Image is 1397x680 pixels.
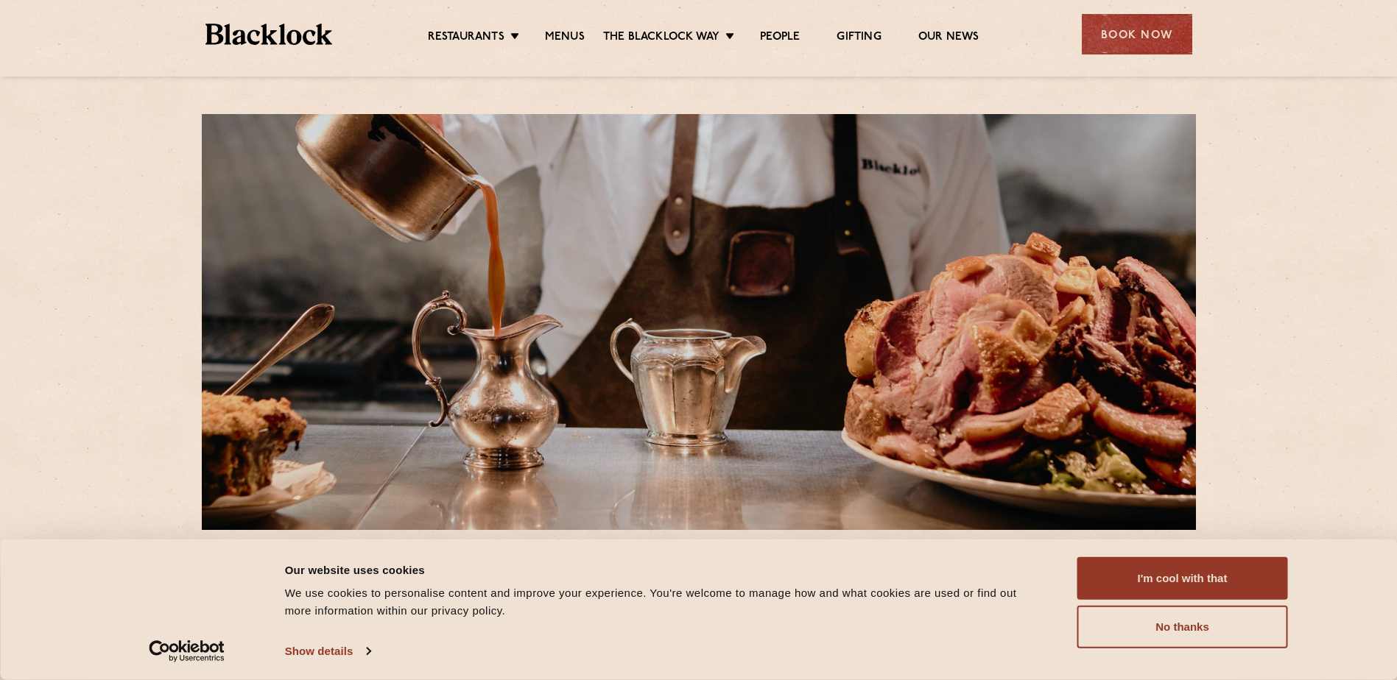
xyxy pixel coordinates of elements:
[918,30,979,46] a: Our News
[603,30,719,46] a: The Blacklock Way
[122,640,251,662] a: Usercentrics Cookiebot - opens in a new window
[1077,606,1288,648] button: No thanks
[760,30,800,46] a: People
[285,640,370,662] a: Show details
[1082,14,1192,54] div: Book Now
[1077,557,1288,600] button: I'm cool with that
[837,30,881,46] a: Gifting
[285,584,1044,620] div: We use cookies to personalise content and improve your experience. You're welcome to manage how a...
[428,30,504,46] a: Restaurants
[285,561,1044,578] div: Our website uses cookies
[545,30,585,46] a: Menus
[205,24,333,45] img: BL_Textured_Logo-footer-cropped.svg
